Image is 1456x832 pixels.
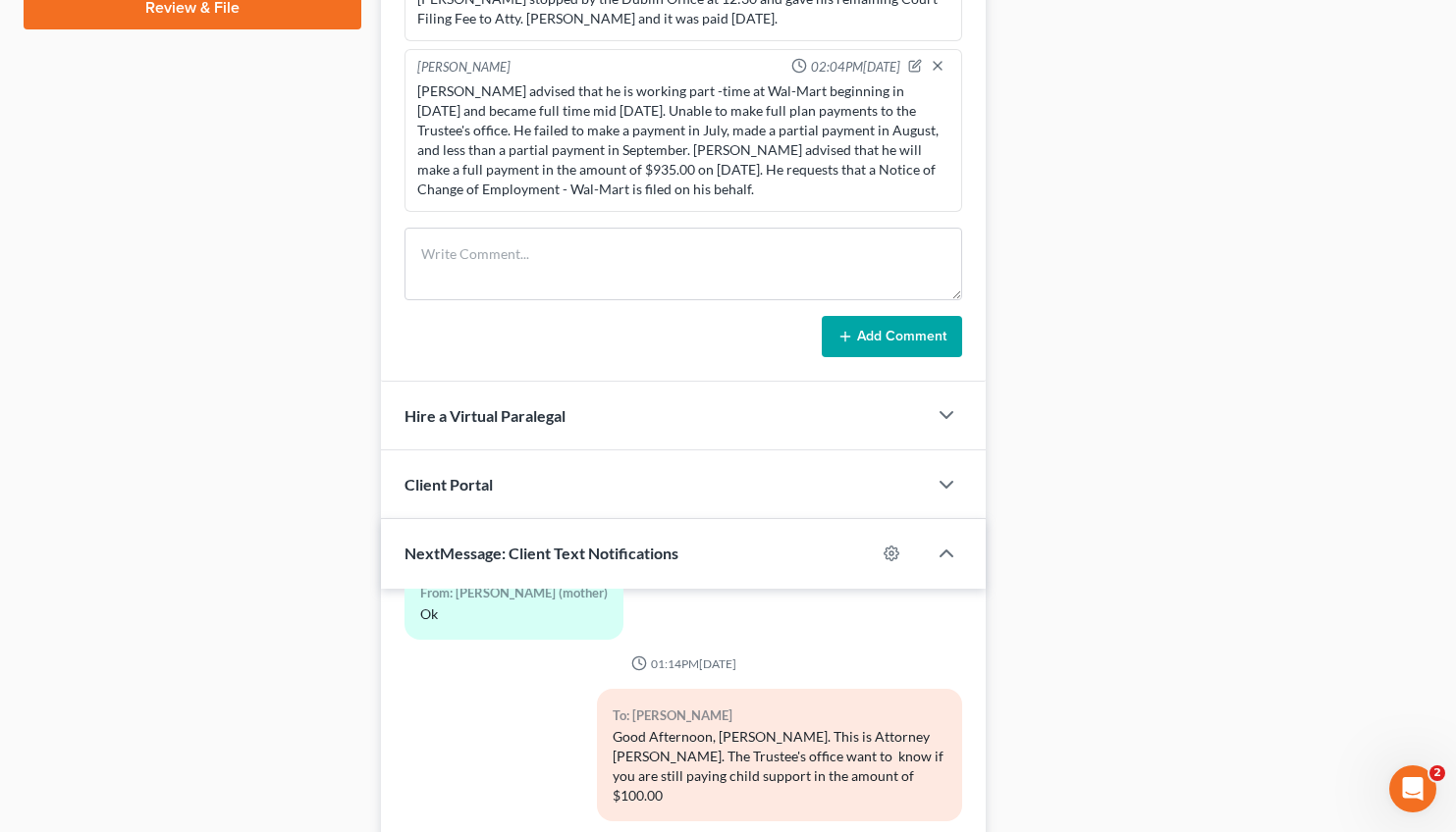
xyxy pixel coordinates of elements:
[613,704,946,727] div: To: [PERSON_NAME]
[404,406,566,425] span: Hire a Virtual Paralegal
[404,544,678,562] span: NextMessage: Client Text Notifications
[417,58,511,78] div: [PERSON_NAME]
[1389,765,1436,812] iframe: Intercom live chat
[404,475,493,494] span: Client Portal
[822,316,962,357] button: Add Comment
[417,81,950,199] div: [PERSON_NAME] advised that he is working part -time at Wal-Mart beginning in [DATE] and became fu...
[613,727,946,806] div: Good Afternoon, [PERSON_NAME]. This is Attorney [PERSON_NAME]. The Trustee's office want to know ...
[811,58,900,77] span: 02:04PM[DATE]
[404,655,963,672] div: 01:14PM[DATE]
[420,604,608,624] div: Ok
[420,582,608,604] div: From: [PERSON_NAME] (mother)
[1429,765,1445,781] span: 2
